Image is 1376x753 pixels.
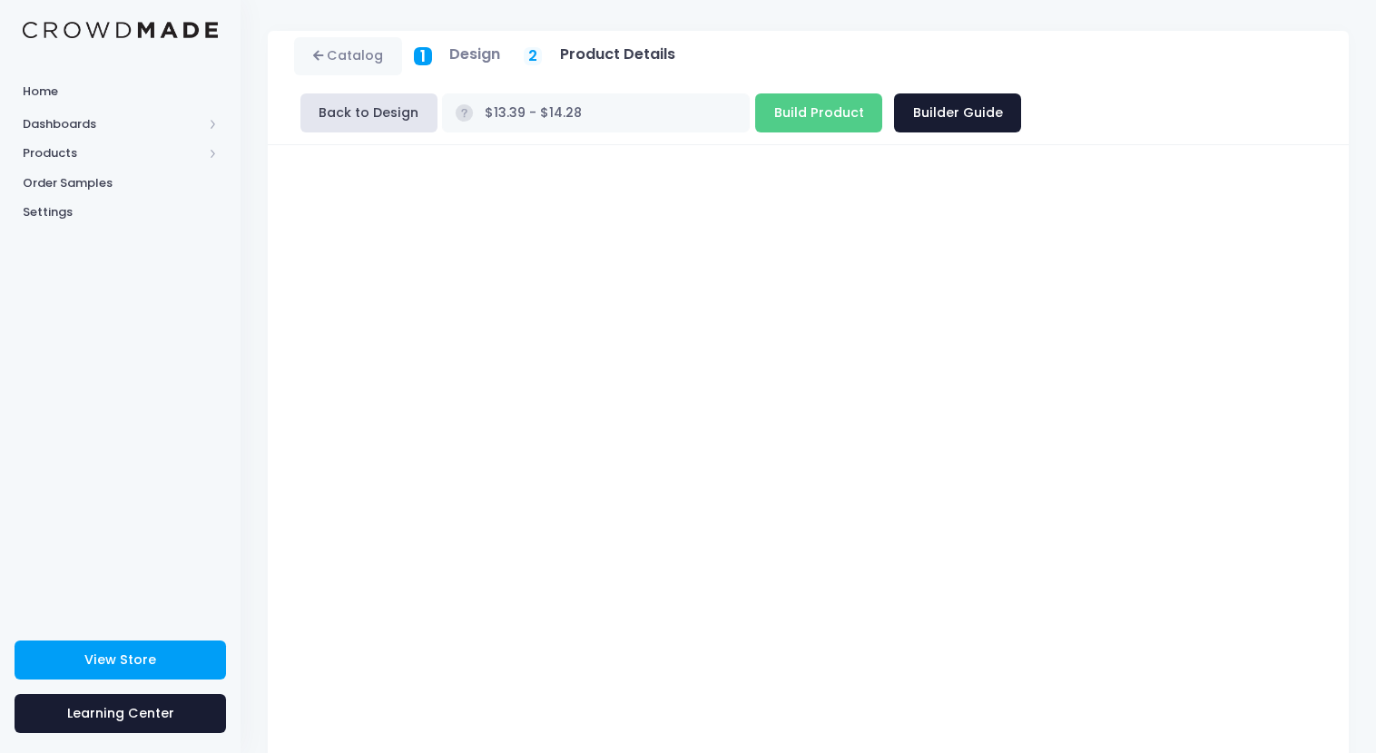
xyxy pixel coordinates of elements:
[84,650,156,669] span: View Store
[23,22,218,39] img: Logo
[894,93,1021,132] a: Builder Guide
[23,144,202,162] span: Products
[755,93,882,132] input: Build Product
[300,93,437,132] button: Back to Design
[23,83,218,101] span: Home
[294,37,402,76] a: Catalog
[23,203,218,221] span: Settings
[560,45,675,64] h5: Product Details
[15,694,226,733] a: Learning Center
[15,641,226,680] a: View Store
[449,45,500,64] h5: Design
[528,45,537,67] span: 2
[23,174,218,192] span: Order Samples
[420,44,426,68] span: 1
[67,704,174,722] span: Learning Center
[23,115,202,133] span: Dashboards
